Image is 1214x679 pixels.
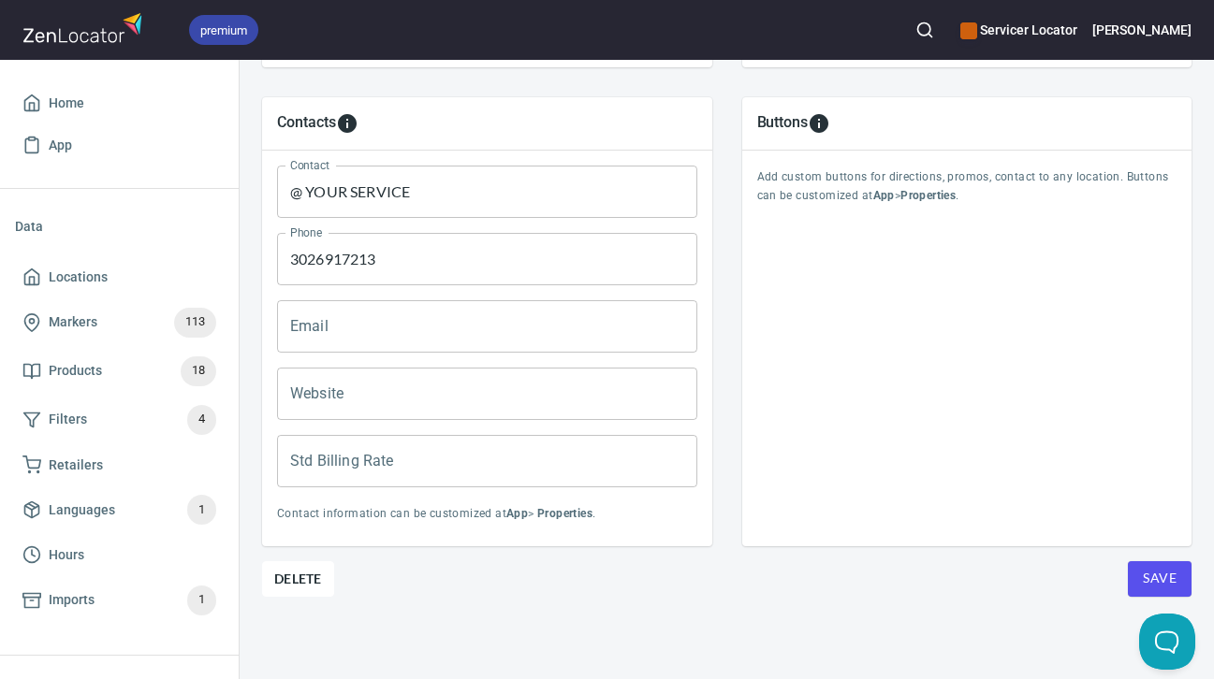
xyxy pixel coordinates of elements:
[49,588,95,612] span: Imports
[15,298,224,347] a: Markers113
[189,15,258,45] div: premium
[1139,614,1195,670] iframe: Help Scout Beacon - Open
[336,112,358,135] svg: To add custom contact information for locations, please go to Apps > Properties > Contacts.
[274,568,322,590] span: Delete
[262,561,334,597] button: Delete
[49,408,87,431] span: Filters
[189,21,258,40] span: premium
[49,134,72,157] span: App
[15,444,224,486] a: Retailers
[15,485,224,534] a: Languages1
[277,505,697,524] p: Contact information can be customized at > .
[187,409,216,430] span: 4
[873,189,895,202] b: App
[1128,561,1192,597] button: Save
[15,124,224,166] a: App
[49,92,84,115] span: Home
[15,82,224,124] a: Home
[187,589,216,611] span: 1
[1092,20,1192,40] h6: [PERSON_NAME]
[15,576,224,625] a: Imports1
[49,311,97,334] span: Markers
[22,7,148,48] img: zenlocator
[49,454,103,477] span: Retailers
[757,168,1177,206] p: Add custom buttons for directions, promos, contact to any location. Buttons can be customized at > .
[15,534,224,576] a: Hours
[15,256,224,298] a: Locations
[49,498,115,522] span: Languages
[49,266,108,289] span: Locations
[900,189,956,202] b: Properties
[174,311,216,333] span: 113
[277,112,336,135] h5: Contacts
[537,507,592,520] b: Properties
[49,359,102,383] span: Products
[15,204,224,249] li: Data
[960,9,1076,51] div: Manage your apps
[15,347,224,396] a: Products18
[757,112,809,135] h5: Buttons
[15,396,224,444] a: Filters4
[1143,567,1177,590] span: Save
[904,9,945,51] button: Search
[960,20,1076,40] h6: Servicer Locator
[506,507,528,520] b: App
[960,22,977,39] button: color-CE600E
[49,543,84,567] span: Hours
[808,112,830,135] svg: To add custom buttons for locations, please go to Apps > Properties > Buttons.
[187,499,216,521] span: 1
[1092,9,1192,51] button: [PERSON_NAME]
[181,360,216,382] span: 18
